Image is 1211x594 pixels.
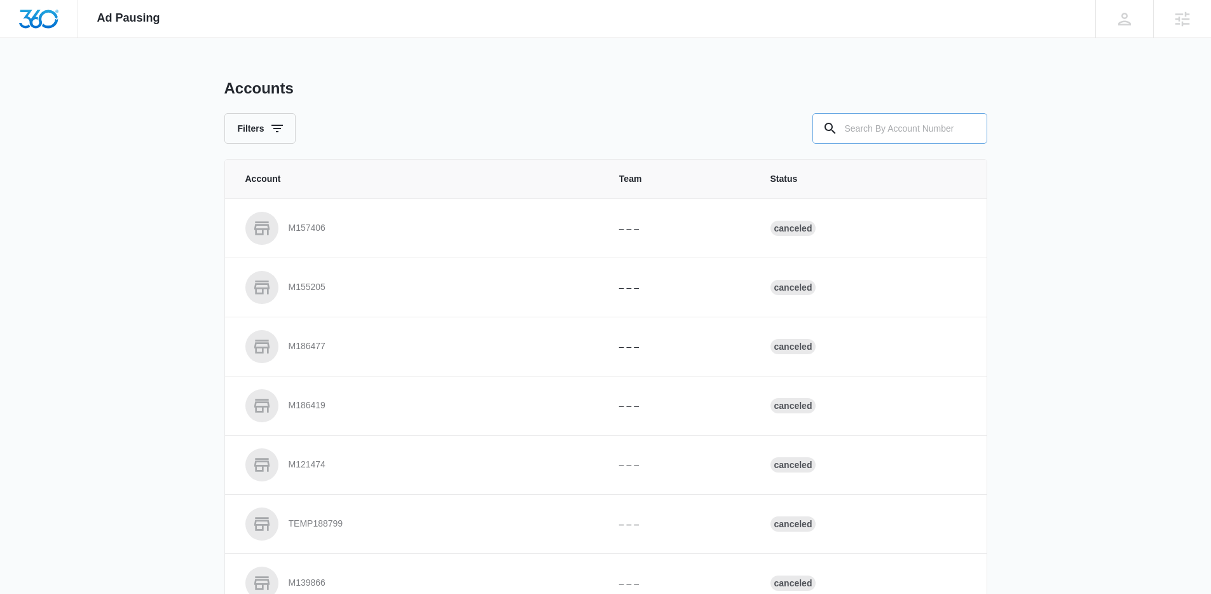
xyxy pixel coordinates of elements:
[224,79,294,98] h1: Accounts
[770,339,816,354] div: Canceled
[619,577,740,590] p: – – –
[245,448,589,481] a: M121474
[289,459,325,471] p: M121474
[289,222,325,235] p: M157406
[245,330,589,363] a: M186477
[619,518,740,531] p: – – –
[245,172,589,186] span: Account
[770,516,816,532] div: Canceled
[770,280,816,295] div: Canceled
[289,577,325,590] p: M139866
[245,389,589,422] a: M186419
[619,399,740,413] p: – – –
[224,113,296,144] button: Filters
[770,221,816,236] div: Canceled
[245,212,589,245] a: M157406
[619,340,740,354] p: – – –
[289,399,325,412] p: M186419
[289,340,325,353] p: M186477
[770,172,966,186] span: Status
[289,518,343,530] p: TEMP188799
[770,576,816,591] div: Canceled
[245,271,589,304] a: M155205
[289,281,325,294] p: M155205
[770,398,816,413] div: Canceled
[812,113,987,144] input: Search By Account Number
[619,172,740,186] span: Team
[97,11,160,25] span: Ad Pausing
[619,222,740,235] p: – – –
[619,459,740,472] p: – – –
[619,281,740,294] p: – – –
[770,457,816,473] div: Canceled
[245,508,589,541] a: TEMP188799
